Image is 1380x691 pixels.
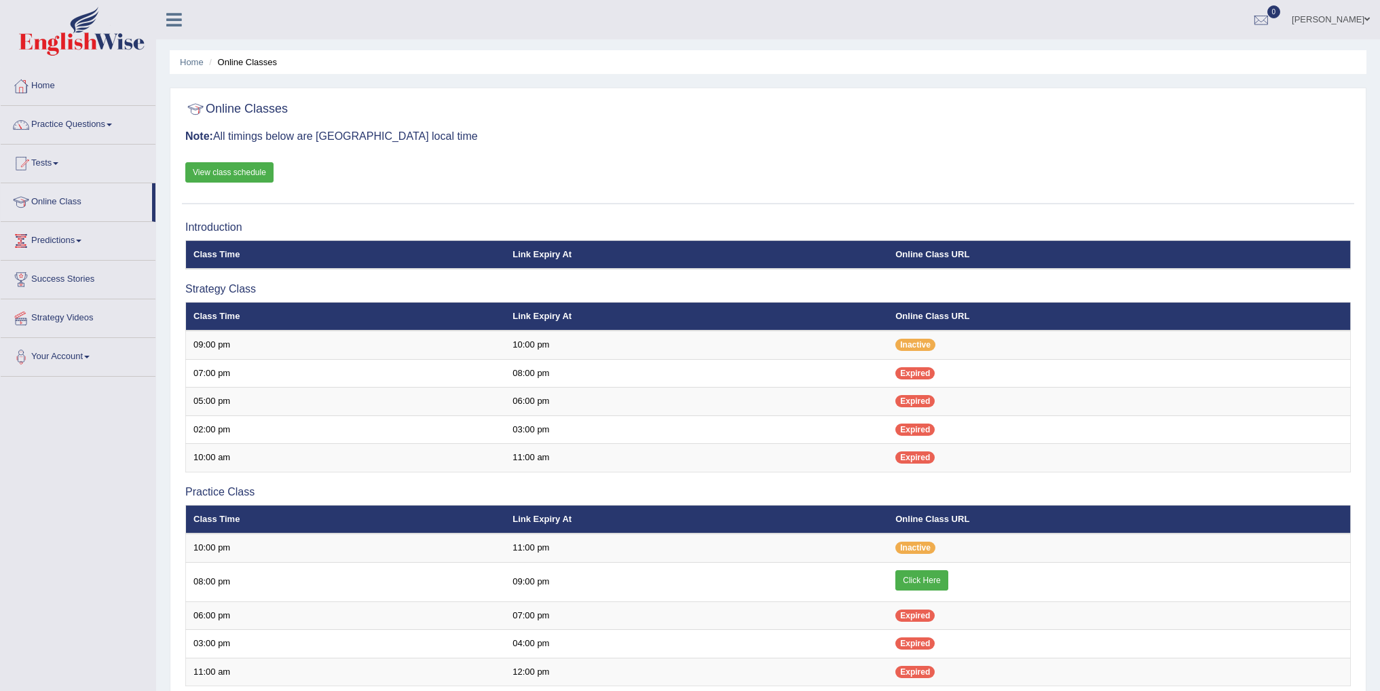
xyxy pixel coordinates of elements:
[186,630,506,658] td: 03:00 pm
[505,415,888,444] td: 03:00 pm
[186,562,506,601] td: 08:00 pm
[1,222,155,256] a: Predictions
[895,339,935,351] span: Inactive
[505,562,888,601] td: 09:00 pm
[505,240,888,269] th: Link Expiry At
[505,601,888,630] td: 07:00 pm
[1,67,155,101] a: Home
[185,130,1351,143] h3: All timings below are [GEOGRAPHIC_DATA] local time
[186,388,506,416] td: 05:00 pm
[186,359,506,388] td: 07:00 pm
[505,444,888,472] td: 11:00 am
[1,145,155,179] a: Tests
[888,505,1350,534] th: Online Class URL
[1267,5,1281,18] span: 0
[186,601,506,630] td: 06:00 pm
[1,261,155,295] a: Success Stories
[895,570,948,591] a: Click Here
[185,162,274,183] a: View class schedule
[895,610,935,622] span: Expired
[505,359,888,388] td: 08:00 pm
[895,637,935,650] span: Expired
[888,302,1350,331] th: Online Class URL
[505,534,888,562] td: 11:00 pm
[186,240,506,269] th: Class Time
[206,56,277,69] li: Online Classes
[505,630,888,658] td: 04:00 pm
[186,302,506,331] th: Class Time
[185,221,1351,234] h3: Introduction
[895,666,935,678] span: Expired
[505,505,888,534] th: Link Expiry At
[895,542,935,554] span: Inactive
[895,451,935,464] span: Expired
[185,99,288,119] h2: Online Classes
[888,240,1350,269] th: Online Class URL
[186,658,506,686] td: 11:00 am
[186,505,506,534] th: Class Time
[505,331,888,359] td: 10:00 pm
[186,331,506,359] td: 09:00 pm
[185,130,213,142] b: Note:
[1,338,155,372] a: Your Account
[186,444,506,472] td: 10:00 am
[186,534,506,562] td: 10:00 pm
[185,486,1351,498] h3: Practice Class
[895,424,935,436] span: Expired
[1,183,152,217] a: Online Class
[1,299,155,333] a: Strategy Videos
[186,415,506,444] td: 02:00 pm
[185,283,1351,295] h3: Strategy Class
[505,388,888,416] td: 06:00 pm
[895,367,935,379] span: Expired
[895,395,935,407] span: Expired
[505,658,888,686] td: 12:00 pm
[1,106,155,140] a: Practice Questions
[180,57,204,67] a: Home
[505,302,888,331] th: Link Expiry At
